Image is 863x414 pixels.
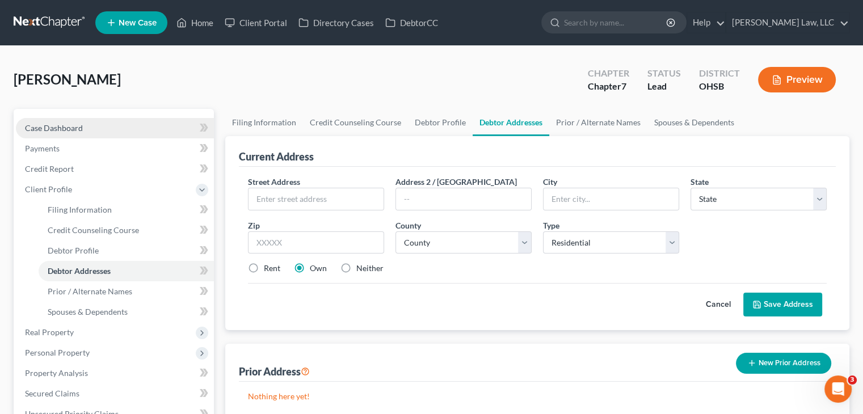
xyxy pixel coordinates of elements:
a: Credit Counseling Course [39,220,214,240]
button: New Prior Address [736,353,831,374]
input: XXXXX [248,231,384,254]
span: Secured Claims [25,388,79,398]
p: Nothing here yet! [248,391,827,402]
span: Filing Information [48,205,112,214]
a: Secured Claims [16,383,214,404]
input: Search by name... [564,12,668,33]
a: Debtor Addresses [473,109,549,136]
a: Directory Cases [293,12,380,33]
span: Personal Property [25,348,90,357]
span: Prior / Alternate Names [48,286,132,296]
a: Credit Counseling Course [303,109,408,136]
input: Enter street address [249,188,384,210]
span: Case Dashboard [25,123,83,133]
a: Spouses & Dependents [647,109,741,136]
div: Chapter [588,67,629,80]
span: 3 [848,375,857,385]
a: Home [171,12,219,33]
span: Zip [248,221,260,230]
span: Property Analysis [25,368,88,378]
span: 7 [621,81,626,91]
label: Address 2 / [GEOGRAPHIC_DATA] [395,176,517,188]
a: Client Portal [219,12,293,33]
a: Help [687,12,725,33]
div: Prior Address [239,365,310,378]
span: Payments [25,143,60,153]
iframe: Intercom live chat [824,375,852,403]
span: Credit Report [25,164,74,174]
button: Save Address [743,293,822,316]
label: Rent [264,263,280,274]
a: Debtor Profile [408,109,473,136]
div: OHSB [699,80,740,93]
button: Preview [758,67,836,92]
a: Prior / Alternate Names [39,281,214,302]
span: Spouses & Dependents [48,307,128,316]
div: Lead [647,80,681,93]
a: Debtor Profile [39,240,214,261]
label: Type [543,219,559,231]
input: Enter city... [544,188,679,210]
a: Spouses & Dependents [39,302,214,322]
span: New Case [119,19,157,27]
a: Credit Report [16,159,214,179]
span: Credit Counseling Course [48,225,139,235]
span: Real Property [25,327,74,337]
a: Payments [16,138,214,159]
span: City [543,177,557,187]
a: Debtor Addresses [39,261,214,281]
a: [PERSON_NAME] Law, LLC [726,12,849,33]
input: -- [396,188,531,210]
label: Own [310,263,327,274]
span: Debtor Addresses [48,266,111,276]
button: Cancel [693,293,743,316]
span: [PERSON_NAME] [14,71,121,87]
a: DebtorCC [380,12,444,33]
a: Case Dashboard [16,118,214,138]
span: Client Profile [25,184,72,194]
div: Current Address [239,150,314,163]
label: Neither [356,263,384,274]
span: Debtor Profile [48,246,99,255]
div: Status [647,67,681,80]
span: Street Address [248,177,300,187]
a: Filing Information [39,200,214,220]
span: County [395,221,421,230]
a: Prior / Alternate Names [549,109,647,136]
div: Chapter [588,80,629,93]
a: Property Analysis [16,363,214,383]
div: District [699,67,740,80]
a: Filing Information [225,109,303,136]
span: State [691,177,709,187]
